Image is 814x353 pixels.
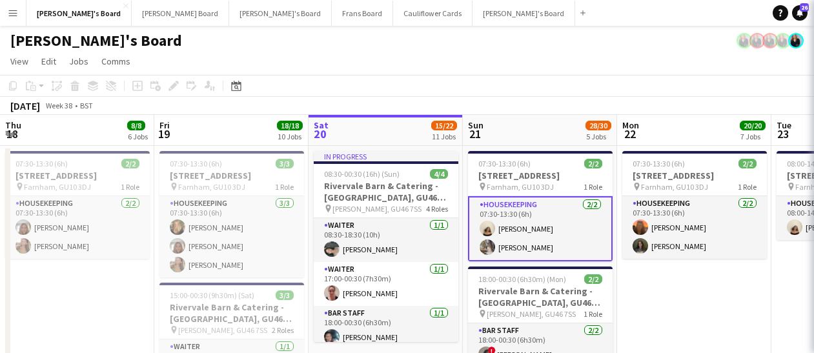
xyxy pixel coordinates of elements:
h3: Rivervale Barn & Catering - [GEOGRAPHIC_DATA], GU46 7SS [159,301,304,325]
span: 2 Roles [272,325,294,335]
span: [PERSON_NAME], GU46 7SS [332,204,422,214]
h3: [STREET_ADDRESS] [159,170,304,181]
span: 4 Roles [426,204,448,214]
span: 1 Role [584,182,602,192]
h3: Rivervale Barn & Catering - [GEOGRAPHIC_DATA], GU46 7SS [314,180,458,203]
span: 22 [620,126,639,141]
app-card-role: Housekeeping2/207:30-13:30 (6h)[PERSON_NAME][PERSON_NAME] [622,196,767,259]
span: 1 Role [738,182,757,192]
span: Farnham, GU10 3DJ [24,182,91,192]
span: 15:00-00:30 (9h30m) (Sat) [170,290,254,300]
a: Comms [96,53,136,70]
span: View [10,55,28,67]
button: [PERSON_NAME]'s Board [229,1,332,26]
app-user-avatar: Thomasina Dixon [762,33,778,48]
span: 07:30-13:30 (6h) [478,159,531,168]
span: Fri [159,119,170,131]
div: In progress [314,151,458,161]
app-job-card: 07:30-13:30 (6h)2/2[STREET_ADDRESS] Farnham, GU10 3DJ1 RoleHousekeeping2/207:30-13:30 (6h)[PERSON... [622,151,767,259]
app-user-avatar: Thomasina Dixon [749,33,765,48]
app-card-role: Waiter1/108:30-18:30 (10h)[PERSON_NAME] [314,218,458,262]
span: Thu [5,119,21,131]
app-job-card: 07:30-13:30 (6h)2/2[STREET_ADDRESS] Farnham, GU10 3DJ1 RoleHousekeeping2/207:30-13:30 (6h)[PERSON... [5,151,150,259]
span: 18/18 [277,121,303,130]
button: [PERSON_NAME] Board [132,1,229,26]
div: 11 Jobs [432,132,456,141]
app-card-role: BAR STAFF1/118:00-00:30 (6h30m)[PERSON_NAME] [314,306,458,350]
h3: Rivervale Barn & Catering - [GEOGRAPHIC_DATA], GU46 7SS [468,285,613,308]
span: 4/4 [430,169,448,179]
span: 3/3 [276,290,294,300]
app-job-card: 07:30-13:30 (6h)3/3[STREET_ADDRESS] Farnham, GU10 3DJ1 RoleHousekeeping3/307:30-13:30 (6h)[PERSON... [159,151,304,277]
app-user-avatar: Thomasina Dixon [788,33,804,48]
h1: [PERSON_NAME]'s Board [10,31,182,50]
button: [PERSON_NAME]'s Board [473,1,575,26]
a: Jobs [64,53,94,70]
span: [PERSON_NAME], GU46 7SS [487,309,576,319]
div: 7 Jobs [740,132,765,141]
app-card-role: Housekeeping3/307:30-13:30 (6h)[PERSON_NAME][PERSON_NAME][PERSON_NAME] [159,196,304,277]
app-card-role: Housekeeping2/207:30-13:30 (6h)[PERSON_NAME][PERSON_NAME] [468,196,613,261]
div: [DATE] [10,99,40,112]
span: Sun [468,119,483,131]
span: 1 Role [275,182,294,192]
span: 28/30 [585,121,611,130]
app-user-avatar: Thomasina Dixon [775,33,791,48]
button: [PERSON_NAME]'s Board [26,1,132,26]
span: 1 Role [584,309,602,319]
span: 2/2 [121,159,139,168]
span: 2/2 [738,159,757,168]
span: Sat [314,119,329,131]
div: 5 Jobs [586,132,611,141]
button: Cauliflower Cards [393,1,473,26]
span: Comms [101,55,130,67]
app-job-card: In progress08:30-00:30 (16h) (Sun)4/4Rivervale Barn & Catering - [GEOGRAPHIC_DATA], GU46 7SS [PER... [314,151,458,342]
span: 2/2 [584,159,602,168]
app-user-avatar: Thomasina Dixon [737,33,752,48]
span: Farnham, GU10 3DJ [641,182,708,192]
span: Jobs [69,55,88,67]
app-card-role: Housekeeping2/207:30-13:30 (6h)[PERSON_NAME][PERSON_NAME] [5,196,150,259]
span: 26 [800,3,809,12]
span: 20/20 [740,121,766,130]
span: Edit [41,55,56,67]
span: 15/22 [431,121,457,130]
span: 3/3 [276,159,294,168]
div: 10 Jobs [278,132,302,141]
span: Week 38 [43,101,75,110]
span: 18 [3,126,21,141]
span: 20 [312,126,329,141]
a: View [5,53,34,70]
span: 07:30-13:30 (6h) [15,159,68,168]
h3: [STREET_ADDRESS] [622,170,767,181]
span: Farnham, GU10 3DJ [178,182,245,192]
app-job-card: 07:30-13:30 (6h)2/2[STREET_ADDRESS] Farnham, GU10 3DJ1 RoleHousekeeping2/207:30-13:30 (6h)[PERSON... [468,151,613,261]
span: [PERSON_NAME], GU46 7SS [178,325,267,335]
div: BST [80,101,93,110]
span: 1 Role [121,182,139,192]
span: 8/8 [127,121,145,130]
span: 2/2 [584,274,602,284]
span: 07:30-13:30 (6h) [170,159,222,168]
span: Tue [777,119,791,131]
h3: [STREET_ADDRESS] [5,170,150,181]
span: 07:30-13:30 (6h) [633,159,685,168]
span: Farnham, GU10 3DJ [487,182,554,192]
span: 21 [466,126,483,141]
app-card-role: Waiter1/117:00-00:30 (7h30m)[PERSON_NAME] [314,262,458,306]
span: 08:30-00:30 (16h) (Sun) [324,169,400,179]
span: Mon [622,119,639,131]
div: 6 Jobs [128,132,148,141]
span: 19 [158,126,170,141]
h3: [STREET_ADDRESS] [468,170,613,181]
button: Frans Board [332,1,393,26]
span: 23 [775,126,791,141]
a: Edit [36,53,61,70]
span: 18:00-00:30 (6h30m) (Mon) [478,274,566,284]
a: 26 [792,5,808,21]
